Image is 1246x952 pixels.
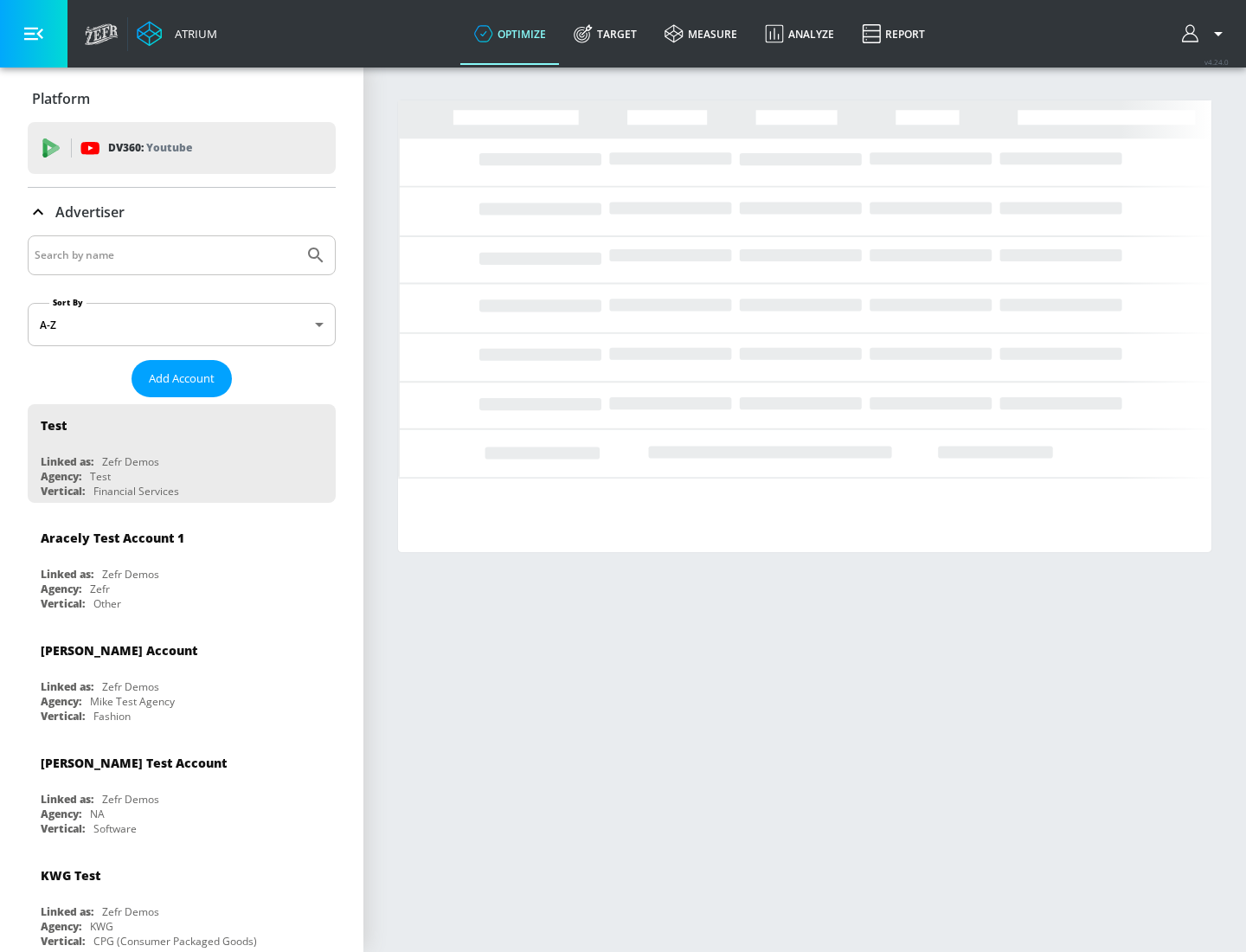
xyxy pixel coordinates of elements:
input: Search by name [35,244,297,267]
button: Add Account [132,360,232,397]
div: CPG (Consumer Packaged Goods) [93,934,257,949]
div: Agency: [41,469,81,484]
a: Atrium [137,21,217,47]
div: NA [90,807,105,821]
div: DV360: Youtube [28,122,336,174]
div: Zefr Demos [102,904,159,919]
div: Linked as: [41,454,93,469]
span: v 4.24.0 [1204,57,1229,67]
div: [PERSON_NAME] Account [41,642,197,659]
div: Fashion [93,709,131,724]
div: Zefr Demos [102,679,159,694]
div: Software [93,821,137,836]
div: Agency: [41,582,81,596]
a: Report [848,3,939,65]
div: [PERSON_NAME] Test AccountLinked as:Zefr DemosAgency:NAVertical:Software [28,742,336,840]
div: Linked as: [41,567,93,582]
p: Platform [32,89,90,108]
div: [PERSON_NAME] AccountLinked as:Zefr DemosAgency:Mike Test AgencyVertical:Fashion [28,629,336,728]
div: Agency: [41,919,81,934]
span: Add Account [149,369,215,389]
a: Analyze [751,3,848,65]
div: Advertiser [28,188,336,236]
div: Aracely Test Account 1Linked as:Zefr DemosAgency:ZefrVertical:Other [28,517,336,615]
div: Aracely Test Account 1 [41,530,184,546]
div: Agency: [41,807,81,821]
div: Mike Test Agency [90,694,175,709]
p: DV360: [108,138,192,158]
div: Zefr [90,582,110,596]
div: Zefr Demos [102,454,159,469]
div: Linked as: [41,792,93,807]
div: Test [41,417,67,434]
a: measure [651,3,751,65]
div: Vertical: [41,709,85,724]
div: KWG Test [41,867,100,884]
div: Vertical: [41,484,85,499]
p: Advertiser [55,203,125,222]
div: Financial Services [93,484,179,499]
a: Target [560,3,651,65]
div: Vertical: [41,596,85,611]
div: Other [93,596,121,611]
p: Youtube [146,138,192,157]
div: Atrium [168,26,217,42]
div: KWG [90,919,113,934]
div: TestLinked as:Zefr DemosAgency:TestVertical:Financial Services [28,404,336,503]
div: Platform [28,74,336,123]
label: Sort By [49,297,87,308]
div: Agency: [41,694,81,709]
div: [PERSON_NAME] Test Account [41,755,227,771]
div: Test [90,469,111,484]
a: optimize [460,3,560,65]
div: Linked as: [41,679,93,694]
div: Zefr Demos [102,792,159,807]
div: A-Z [28,303,336,346]
div: Vertical: [41,821,85,836]
div: Linked as: [41,904,93,919]
div: Zefr Demos [102,567,159,582]
div: Vertical: [41,934,85,949]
